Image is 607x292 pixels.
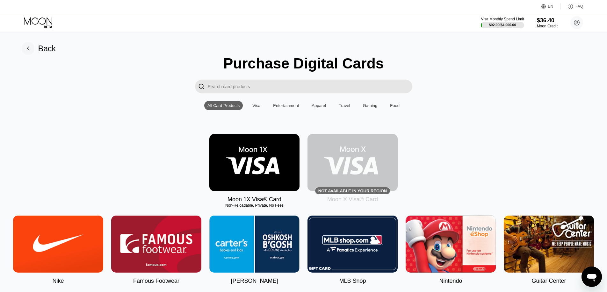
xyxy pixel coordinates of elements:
div: Visa [249,101,264,110]
div: Travel [336,101,353,110]
div: $36.40Moon Credit [537,17,558,28]
div: Apparel [312,103,326,108]
iframe: Кнопка запуска окна обмена сообщениями [582,267,602,287]
div: Travel [339,103,350,108]
div: MLB Shop [339,278,366,284]
div: Entertainment [273,103,299,108]
div: Non-Reloadable, Private, No Fees [209,203,300,208]
div: Back [38,44,56,53]
div:  [198,83,205,90]
div: Not available in your region [318,189,387,193]
div: All Card Products [204,101,243,110]
div: Nike [52,278,64,284]
div:  [195,80,208,93]
div: Moon X Visa® Card [327,196,378,203]
div: Famous Footwear [133,278,179,284]
input: Search card products [208,80,412,93]
div: Visa [252,103,260,108]
div: Apparel [308,101,329,110]
div: FAQ [575,4,583,9]
div: Not available in your region [307,134,398,191]
div: Food [387,101,403,110]
div: Food [390,103,400,108]
div: Moon Credit [537,24,558,28]
div: FAQ [561,3,583,10]
div: $36.40 [537,17,558,24]
div: Entertainment [270,101,302,110]
div: Gaming [360,101,381,110]
div: EN [541,3,561,10]
div: All Card Products [207,103,240,108]
div: EN [548,4,553,9]
div: [PERSON_NAME] [231,278,278,284]
div: $92.90 / $4,000.00 [489,23,516,27]
div: Visa Monthly Spend Limit$92.90/$4,000.00 [481,17,524,28]
div: Moon 1X Visa® Card [228,196,281,203]
div: Nintendo [439,278,462,284]
div: Back [22,42,56,55]
div: Purchase Digital Cards [223,55,384,72]
div: Gaming [363,103,378,108]
div: Visa Monthly Spend Limit [481,17,524,21]
div: Guitar Center [531,278,566,284]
